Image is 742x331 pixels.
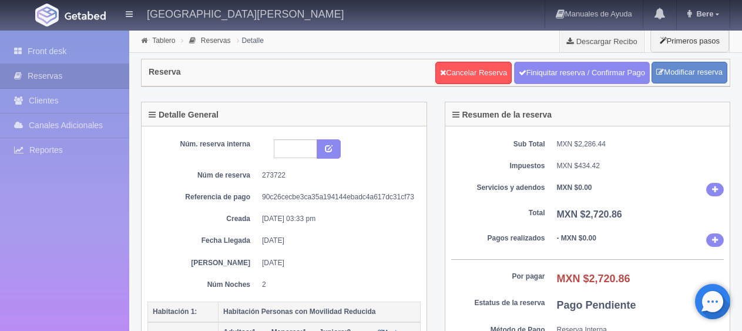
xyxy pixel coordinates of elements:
dd: MXN $434.42 [557,161,724,171]
dt: Creada [156,214,250,224]
dd: [DATE] [262,258,412,268]
button: Primeros pasos [650,29,729,52]
li: Detalle [234,35,267,46]
dt: Núm Noches [156,280,250,290]
dd: 90c26cecbe3ca35a194144ebadc4a617dc31cf73 [262,192,412,202]
dd: [DATE] [262,236,412,246]
b: MXN $2,720.86 [557,209,622,219]
dt: Pagos realizados [451,233,545,243]
h4: [GEOGRAPHIC_DATA][PERSON_NAME] [147,6,344,21]
dd: [DATE] 03:33 pm [262,214,412,224]
a: Finiquitar reserva / Confirmar Pago [514,62,650,84]
dt: Impuestos [451,161,545,171]
img: Getabed [65,11,106,20]
dt: [PERSON_NAME] [156,258,250,268]
h4: Detalle General [149,111,219,119]
th: Habitación Personas con Movilidad Reducida [219,302,421,322]
a: Modificar reserva [652,62,727,83]
dt: Referencia de pago [156,192,250,202]
a: Descargar Recibo [560,29,644,53]
dt: Núm. reserva interna [156,139,250,149]
dd: 2 [262,280,412,290]
dd: 273722 [262,170,412,180]
b: MXN $2,720.86 [557,273,630,285]
dt: Sub Total [451,139,545,149]
dt: Fecha Llegada [156,236,250,246]
dt: Núm de reserva [156,170,250,180]
h4: Reserva [149,68,181,76]
dt: Por pagar [451,272,545,282]
a: Cancelar Reserva [435,62,512,84]
dt: Servicios y adendos [451,183,545,193]
h4: Resumen de la reserva [452,111,552,119]
a: Reservas [201,36,231,45]
img: Getabed [35,4,59,26]
b: Habitación 1: [153,307,197,316]
b: - MXN $0.00 [557,234,596,242]
b: MXN $0.00 [557,183,592,192]
dt: Estatus de la reserva [451,298,545,308]
span: Bere [693,9,713,18]
b: Pago Pendiente [557,299,636,311]
dd: MXN $2,286.44 [557,139,724,149]
dt: Total [451,208,545,218]
a: Tablero [152,36,175,45]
